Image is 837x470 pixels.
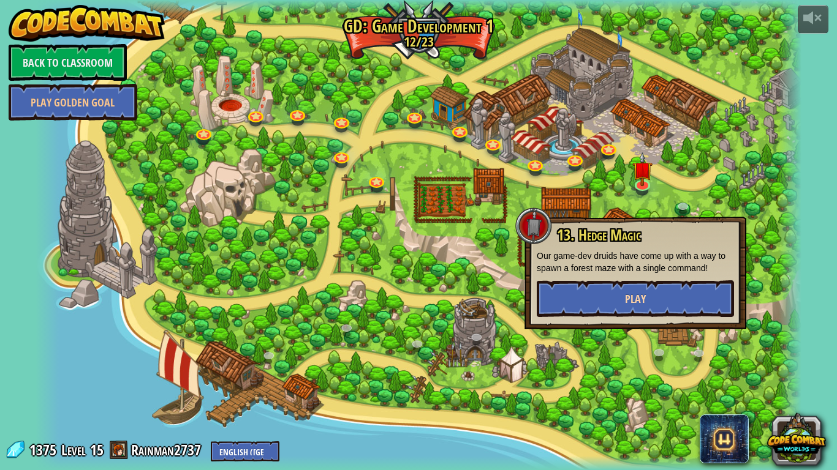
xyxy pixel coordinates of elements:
p: Our game-dev druids have come up with a way to spawn a forest maze with a single command! [537,250,734,274]
span: Play [625,291,646,307]
button: Adjust volume [798,5,828,34]
a: Back to Classroom [9,44,127,81]
span: 15 [90,440,104,460]
img: level-banner-unstarted.png [632,152,652,187]
a: Play Golden Goal [9,84,137,121]
a: Rainman2737 [131,440,205,460]
span: 1375 [29,440,60,460]
span: 13. Hedge Magic [557,225,641,245]
img: CodeCombat - Learn how to code by playing a game [9,5,165,42]
button: Play [537,280,734,317]
span: Level [61,440,86,460]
